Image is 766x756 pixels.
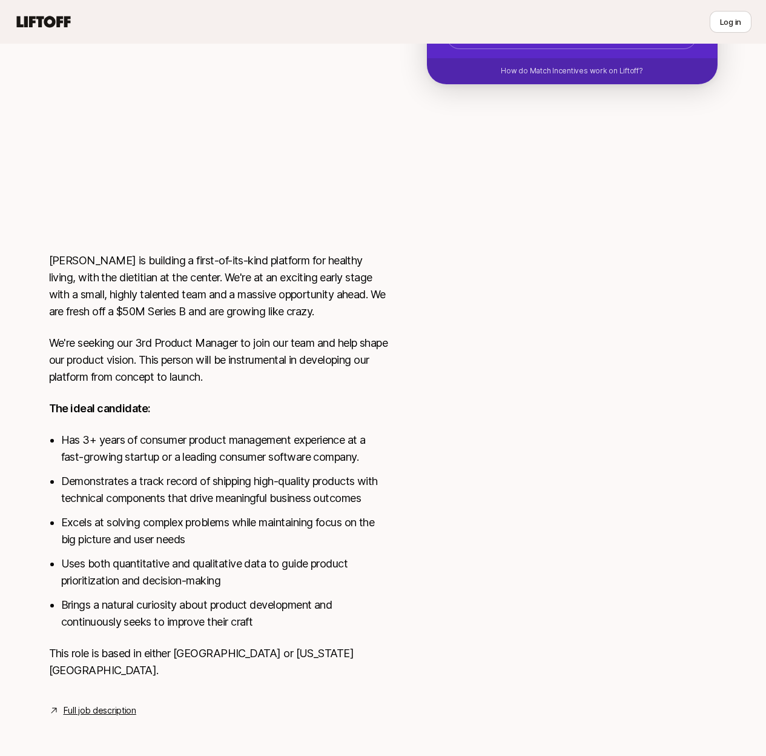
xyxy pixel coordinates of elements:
strong: The ideal candidate: [49,402,151,415]
a: Full job description [64,703,136,718]
p: [PERSON_NAME] is building a first-of-its-kind platform for healthy living, with the dietitian at ... [49,252,388,320]
li: Excels at solving complex problems while maintaining focus on the big picture and user needs [61,514,388,548]
li: Has 3+ years of consumer product management experience at a fast-growing startup or a leading con... [61,432,388,466]
iframe: loom-embed [49,47,388,238]
button: Log in [710,11,751,33]
p: We're seeking our 3rd Product Manager to join our team and help shape our product vision. This pe... [49,335,388,386]
li: Demonstrates a track record of shipping high-quality products with technical components that driv... [61,473,388,507]
li: Uses both quantitative and qualitative data to guide product prioritization and decision-making [61,555,388,589]
li: Brings a natural curiosity about product development and continuously seeks to improve their craft [61,597,388,631]
p: How do Match Incentives work on Liftoff? [501,65,642,76]
p: This role is based in either [GEOGRAPHIC_DATA] or [US_STATE][GEOGRAPHIC_DATA]. [49,645,388,679]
